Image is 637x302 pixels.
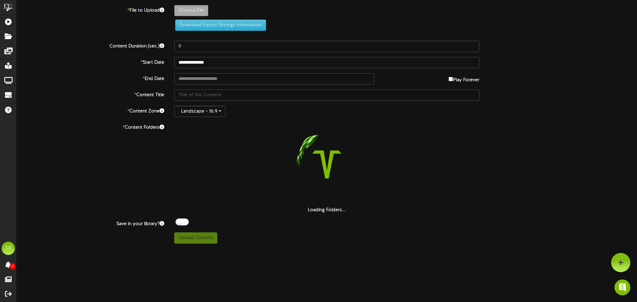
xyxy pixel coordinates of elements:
[2,242,15,255] div: SB
[12,5,169,14] label: File to Upload
[174,232,217,244] button: Upload Content
[172,23,266,28] a: Download Export Settings Information
[12,106,169,115] label: Content Zone
[449,77,453,81] input: Play Forever
[614,279,630,295] div: Open Intercom Messenger
[308,208,346,212] strong: Loading Folders...
[174,106,226,117] button: Landscape - 16:9
[449,73,479,84] label: Play Forever
[12,90,169,98] label: Content Title
[284,122,369,207] img: loading-spinner-1.png
[10,263,16,270] span: 0
[12,57,169,66] label: Start Date
[175,20,266,31] button: Download Export Settings Information
[12,218,169,227] label: Save in your library?
[12,41,169,50] label: Content Duration (sec.)
[12,73,169,82] label: End Date
[12,122,169,131] label: Content Folders
[174,90,479,101] input: Title of this Content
